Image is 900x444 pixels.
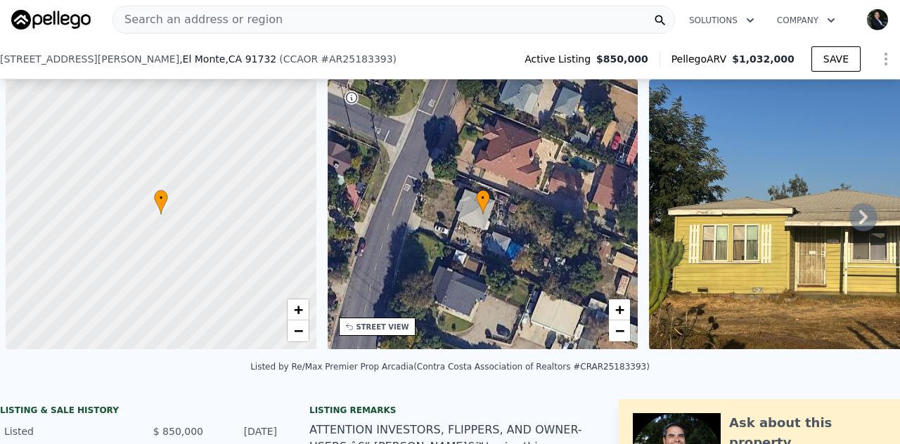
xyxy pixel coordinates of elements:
div: Listing remarks [309,405,591,416]
img: Pellego [11,10,91,30]
button: Company [766,8,847,33]
span: $1,032,000 [732,53,795,65]
span: , CA 91732 [225,53,276,65]
a: Zoom out [288,320,309,341]
span: , El Monte [179,52,276,66]
a: Zoom out [609,320,630,341]
span: CCAOR [283,53,319,65]
div: Listed by Re/Max Premier Prop Arcadia (Contra Costa Association of Realtors #CRAR25183393) [250,362,650,372]
span: • [476,192,490,204]
span: # AR25183393 [321,53,392,65]
button: SAVE [811,46,861,72]
a: Zoom in [288,299,309,320]
img: avatar [866,8,889,31]
span: + [293,301,302,318]
div: ( ) [279,52,397,66]
span: Search an address or region [113,11,283,28]
div: Listed [4,424,129,438]
span: Active Listing [525,52,596,66]
div: • [154,190,168,214]
div: • [476,190,490,214]
button: Solutions [678,8,766,33]
span: − [615,322,624,339]
button: Show Options [872,45,900,73]
a: Zoom in [609,299,630,320]
span: + [615,301,624,318]
span: $ 850,000 [153,426,203,437]
span: − [293,322,302,339]
span: $850,000 [596,52,648,66]
div: [DATE] [214,424,277,438]
span: Pellego ARV [671,52,733,66]
div: STREET VIEW [356,322,409,332]
span: • [154,192,168,204]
